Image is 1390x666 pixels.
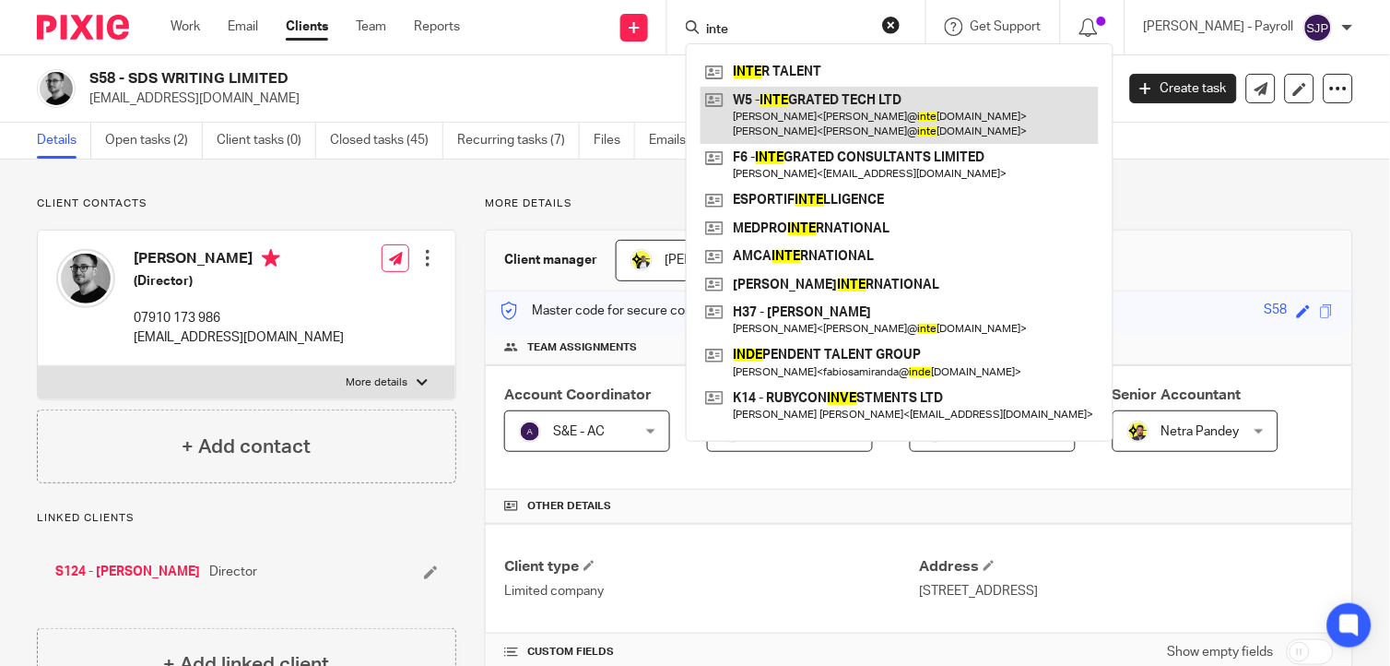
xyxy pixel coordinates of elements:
img: Carine-Starbridge.jpg [630,249,653,271]
p: 07910 173 986 [134,309,344,327]
p: [EMAIL_ADDRESS][DOMAIN_NAME] [134,328,344,347]
p: [EMAIL_ADDRESS][DOMAIN_NAME] [89,89,1102,108]
img: svg%3E [519,421,541,443]
button: Clear [882,16,901,34]
p: Linked clients [37,511,456,526]
span: Get Support [971,20,1042,33]
span: [PERSON_NAME] [665,254,766,267]
a: Email [228,18,258,36]
h4: Address [919,557,1334,577]
h3: Client manager [504,251,597,269]
span: Netra Pandey [1161,425,1240,438]
a: Files [594,123,635,159]
img: Shain%20Shapiro.jpg [37,69,76,108]
img: Shain%20Shapiro.jpg [56,249,115,308]
p: Limited company [504,582,919,601]
h4: + Add contact [183,433,312,461]
a: Closed tasks (45) [330,123,443,159]
span: Team assignments [527,340,637,355]
img: Netra-New-Starbridge-Yellow.jpg [1127,421,1149,443]
i: Primary [262,249,280,268]
a: Emails [649,123,701,159]
p: [STREET_ADDRESS] [919,582,1334,601]
a: Work [171,18,200,36]
a: Client tasks (0) [217,123,316,159]
a: Open tasks (2) [105,123,203,159]
h5: (Director) [134,272,344,291]
a: Recurring tasks (7) [457,123,580,159]
h4: CUSTOM FIELDS [504,645,919,660]
h2: S58 - SDS WRITING LIMITED [89,69,900,89]
p: [PERSON_NAME] - Payroll [1144,18,1294,36]
input: Search [704,22,870,39]
p: More details [485,196,1353,211]
div: S58 [1265,301,1288,322]
span: Account Coordinator [504,387,652,402]
a: S124 - [PERSON_NAME] [55,563,200,581]
a: Details [37,123,91,159]
span: Other details [527,499,611,514]
span: Senior Accountant [1113,387,1242,402]
h4: Client type [504,557,919,577]
a: Reports [414,18,460,36]
p: More details [346,375,407,390]
img: svg%3E [1303,13,1333,42]
img: Pixie [37,15,129,40]
span: S&E - AC [553,425,605,438]
label: Show empty fields [1168,643,1274,661]
a: Create task [1130,74,1237,103]
h4: [PERSON_NAME] [134,249,344,272]
a: Team [356,18,386,36]
p: Client contacts [37,196,456,211]
a: Clients [286,18,328,36]
span: Director [209,563,257,581]
p: Master code for secure communications and files [500,302,818,320]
